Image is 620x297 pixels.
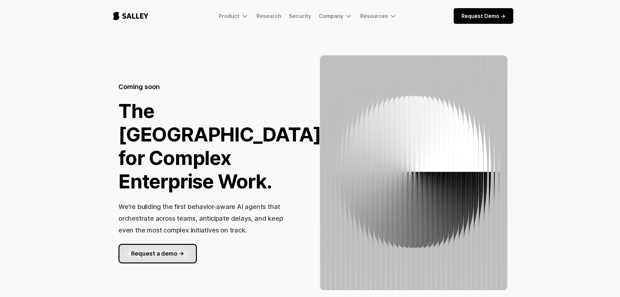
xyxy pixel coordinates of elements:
div: Resources [360,13,388,19]
div: Company [319,12,352,20]
a: Research [256,13,281,19]
div: Company [319,13,343,19]
h3: We’re building the first behavior-aware AI agents that orchestrate across teams, anticipate delay... [118,203,283,234]
h5: Coming soon [118,82,160,91]
div: Product [219,13,240,19]
a: Request Demo -> [454,8,513,24]
a: Request a demo -> [118,244,197,263]
div: Product [219,12,249,20]
a: Security [289,13,311,19]
h1: The [GEOGRAPHIC_DATA] for Complex Enterprise Work. [118,99,321,193]
a: home [107,5,154,27]
div: Resources [360,12,397,20]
